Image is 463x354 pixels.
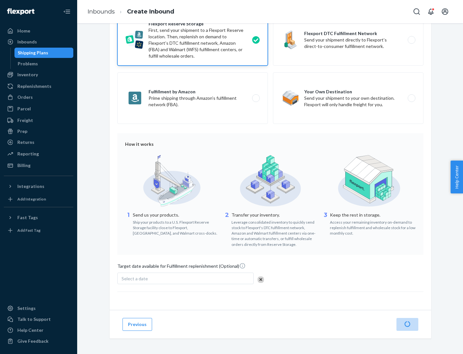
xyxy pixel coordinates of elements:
[4,70,73,80] a: Inventory
[4,26,73,36] a: Home
[60,5,73,18] button: Close Navigation
[4,212,73,223] button: Fast Tags
[4,160,73,171] a: Billing
[4,325,73,335] a: Help Center
[4,336,73,346] button: Give Feedback
[410,5,423,18] button: Open Search Box
[4,314,73,324] a: Talk to Support
[14,48,74,58] a: Shipping Plans
[4,115,73,126] a: Freight
[17,94,33,100] div: Orders
[17,151,39,157] div: Reporting
[17,139,34,145] div: Returns
[133,212,219,218] p: Send us your products.
[127,8,174,15] a: Create Inbound
[14,59,74,69] a: Problems
[125,211,132,236] div: 1
[17,128,27,135] div: Prep
[17,327,43,333] div: Help Center
[17,71,38,78] div: Inventory
[4,137,73,147] a: Returns
[18,61,38,67] div: Problems
[330,218,416,236] div: Access your remaining inventory on-demand to replenish fulfillment and wholesale stock for a low ...
[396,318,418,331] button: Next
[4,81,73,91] a: Replenishments
[17,183,44,190] div: Integrations
[232,212,317,218] p: Transfer your inventory.
[224,211,230,247] div: 2
[17,305,36,312] div: Settings
[17,28,30,34] div: Home
[17,117,33,124] div: Freight
[18,50,48,56] div: Shipping Plans
[117,263,246,272] span: Target date available for Fulfillment replenishment (Optional)
[17,39,37,45] div: Inbounds
[4,37,73,47] a: Inbounds
[17,162,31,169] div: Billing
[17,196,46,202] div: Add Integration
[4,126,73,136] a: Prep
[232,218,317,247] div: Leverage consolidated inventory to quickly send stock to Flexport's DTC fulfillment network, Amaz...
[17,83,51,89] div: Replenishments
[123,318,152,331] button: Previous
[122,276,148,281] span: Select a date
[4,92,73,102] a: Orders
[133,218,219,236] div: Ship your products to a U.S. Flexport Reserve Storage facility close to Flexport, [GEOGRAPHIC_DAT...
[17,106,31,112] div: Parcel
[322,211,329,236] div: 3
[17,228,41,233] div: Add Fast Tag
[4,149,73,159] a: Reporting
[4,194,73,204] a: Add Integration
[17,316,51,322] div: Talk to Support
[4,303,73,313] a: Settings
[17,338,49,344] div: Give Feedback
[87,8,115,15] a: Inbounds
[82,2,179,21] ol: breadcrumbs
[450,161,463,193] button: Help Center
[439,5,451,18] button: Open account menu
[424,5,437,18] button: Open notifications
[330,212,416,218] p: Keep the rest in storage.
[125,141,416,147] div: How it works
[4,225,73,236] a: Add Fast Tag
[4,181,73,191] button: Integrations
[17,214,38,221] div: Fast Tags
[7,8,34,15] img: Flexport logo
[4,104,73,114] a: Parcel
